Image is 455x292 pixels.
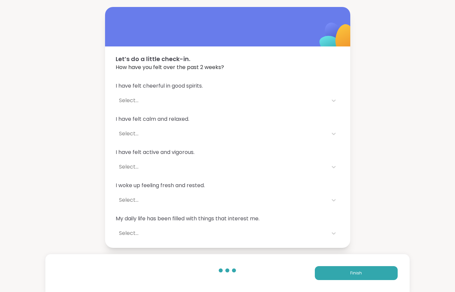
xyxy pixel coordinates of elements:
[119,196,324,204] div: Select...
[304,5,370,71] img: ShareWell Logomark
[116,82,340,90] span: I have felt cheerful in good spirits.
[116,182,340,189] span: I woke up feeling fresh and rested.
[116,63,340,71] span: How have you felt over the past 2 weeks?
[116,148,340,156] span: I have felt active and vigorous.
[116,54,340,63] span: Let’s do a little check-in.
[350,270,362,276] span: Finish
[119,229,324,237] div: Select...
[119,130,324,138] div: Select...
[119,163,324,171] div: Select...
[315,266,398,280] button: Finish
[116,115,340,123] span: I have felt calm and relaxed.
[119,97,324,105] div: Select...
[116,215,340,223] span: My daily life has been filled with things that interest me.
